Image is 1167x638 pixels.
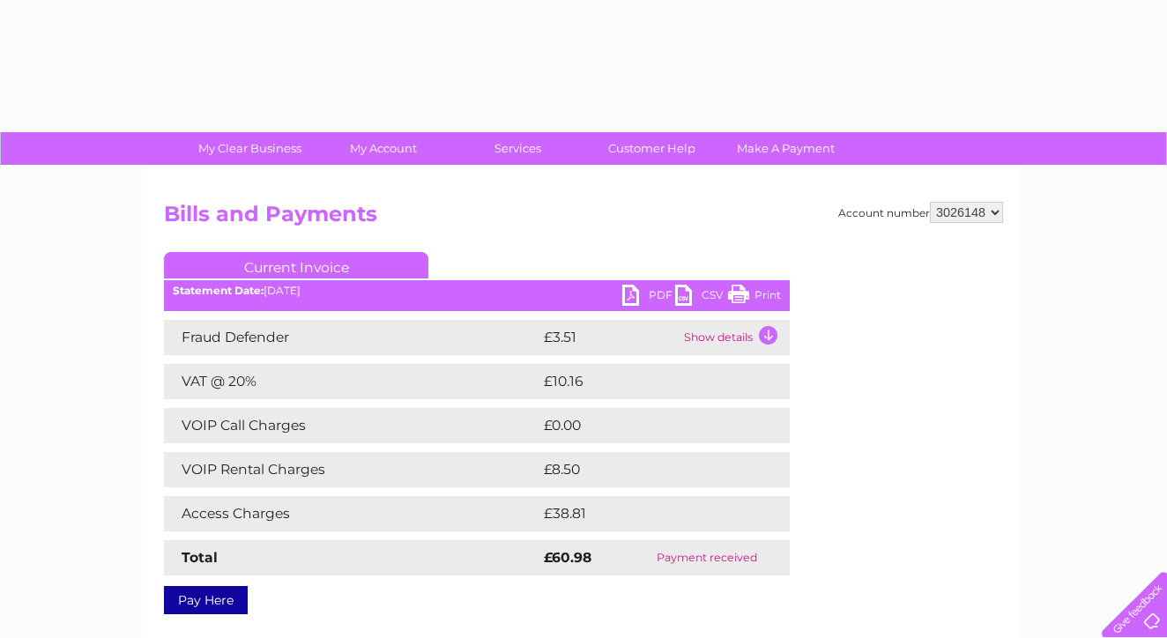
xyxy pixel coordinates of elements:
[539,452,748,487] td: £8.50
[164,586,248,614] a: Pay Here
[164,496,539,531] td: Access Charges
[182,549,218,566] strong: Total
[579,132,725,165] a: Customer Help
[539,320,680,355] td: £3.51
[311,132,457,165] a: My Account
[164,320,539,355] td: Fraud Defender
[539,364,751,399] td: £10.16
[713,132,859,165] a: Make A Payment
[625,540,790,575] td: Payment received
[164,364,539,399] td: VAT @ 20%
[445,132,591,165] a: Services
[675,285,728,310] a: CSV
[838,202,1003,223] div: Account number
[164,452,539,487] td: VOIP Rental Charges
[164,285,790,297] div: [DATE]
[728,285,781,310] a: Print
[164,202,1003,235] h2: Bills and Payments
[164,252,428,278] a: Current Invoice
[539,408,749,443] td: £0.00
[177,132,323,165] a: My Clear Business
[544,549,591,566] strong: £60.98
[539,496,753,531] td: £38.81
[173,284,264,297] b: Statement Date:
[622,285,675,310] a: PDF
[680,320,790,355] td: Show details
[164,408,539,443] td: VOIP Call Charges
